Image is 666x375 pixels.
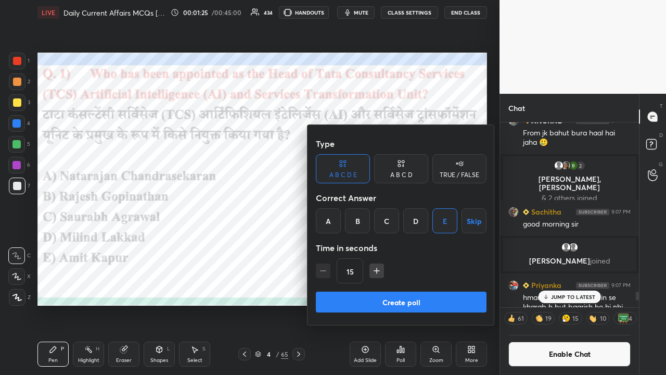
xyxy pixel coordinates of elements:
div: Type [316,133,486,154]
div: A [316,208,341,233]
div: A B C D E [329,172,357,178]
button: Create poll [316,292,486,312]
button: Skip [462,208,486,233]
div: B [345,208,370,233]
div: Time in seconds [316,238,486,258]
div: C [374,208,399,233]
div: TRUE / FALSE [440,172,479,178]
div: E [432,208,457,233]
div: A B C D [390,172,413,178]
div: Correct Answer [316,187,486,208]
div: D [403,208,428,233]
